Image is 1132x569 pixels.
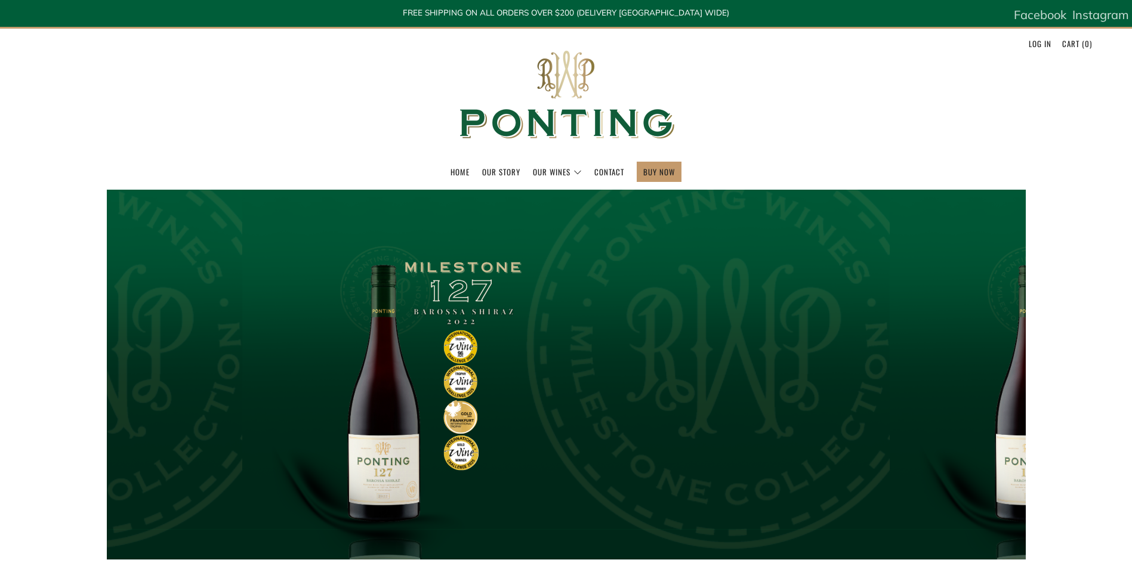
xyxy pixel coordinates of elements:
[447,29,686,162] img: Ponting Wines
[1014,7,1066,22] span: Facebook
[1072,3,1129,27] a: Instagram
[1072,7,1129,22] span: Instagram
[643,162,675,181] a: BUY NOW
[451,162,470,181] a: Home
[482,162,520,181] a: Our Story
[1062,34,1092,53] a: Cart (0)
[1029,34,1051,53] a: Log in
[594,162,624,181] a: Contact
[533,162,582,181] a: Our Wines
[1014,3,1066,27] a: Facebook
[1085,38,1090,50] span: 0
